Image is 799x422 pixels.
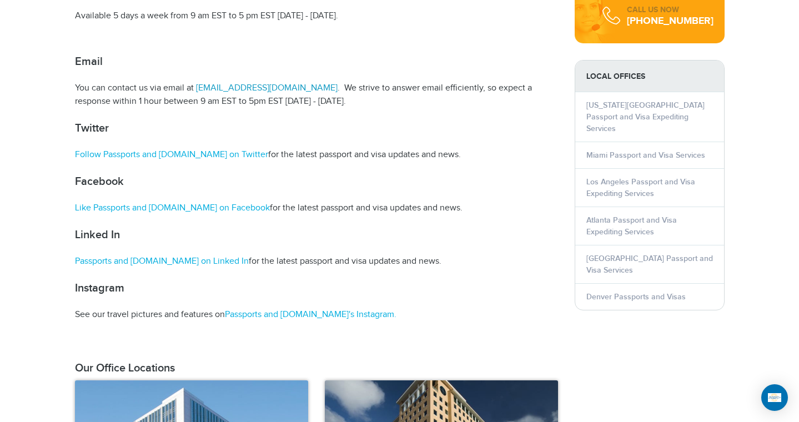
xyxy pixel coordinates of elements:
[75,175,558,188] h2: Facebook
[194,83,338,93] a: [EMAIL_ADDRESS][DOMAIN_NAME]
[627,16,713,27] div: [PHONE_NUMBER]
[761,384,788,411] div: Open Intercom Messenger
[75,148,558,162] p: for the latest passport and visa updates and news.
[75,149,268,160] a: Follow Passports and [DOMAIN_NAME] on Twitter
[75,202,558,215] p: for the latest passport and visa updates and news.
[586,150,705,160] a: Miami Passport and Visa Services
[75,228,558,242] h2: Linked In
[75,82,558,108] p: You can contact us via email at . We strive to answer email efficiently, so expect a response wit...
[586,254,713,275] a: [GEOGRAPHIC_DATA] Passport and Visa Services
[586,292,686,302] a: Denver Passports and Visas
[75,9,558,23] p: Available 5 days a week from 9 am EST to 5 pm EST [DATE] - [DATE].
[75,361,558,375] h2: Our Office Locations
[75,308,558,321] p: See our travel pictures and features on
[586,101,705,133] a: [US_STATE][GEOGRAPHIC_DATA] Passport and Visa Expediting Services
[75,282,558,295] h2: Instagram
[75,256,249,267] a: Passports and [DOMAIN_NAME] on Linked In
[75,203,270,213] a: Like Passports and [DOMAIN_NAME] on Facebook
[586,215,677,237] a: Atlanta Passport and Visa Expediting Services
[75,255,558,268] p: for the latest passport and visa updates and news.
[627,4,713,16] div: CALL US NOW
[586,177,695,198] a: Los Angeles Passport and Visa Expediting Services
[75,122,558,135] h2: Twitter
[575,61,724,92] strong: LOCAL OFFICES
[225,309,396,320] a: Passports and [DOMAIN_NAME]'s Instagram.
[75,55,558,68] h2: Email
